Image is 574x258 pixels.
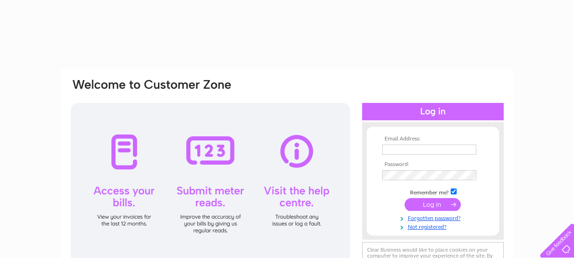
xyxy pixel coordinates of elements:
[405,198,461,211] input: Submit
[382,213,486,222] a: Forgotten password?
[382,222,486,231] a: Not registered?
[380,136,486,142] th: Email Address:
[380,161,486,168] th: Password:
[380,187,486,196] td: Remember me?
